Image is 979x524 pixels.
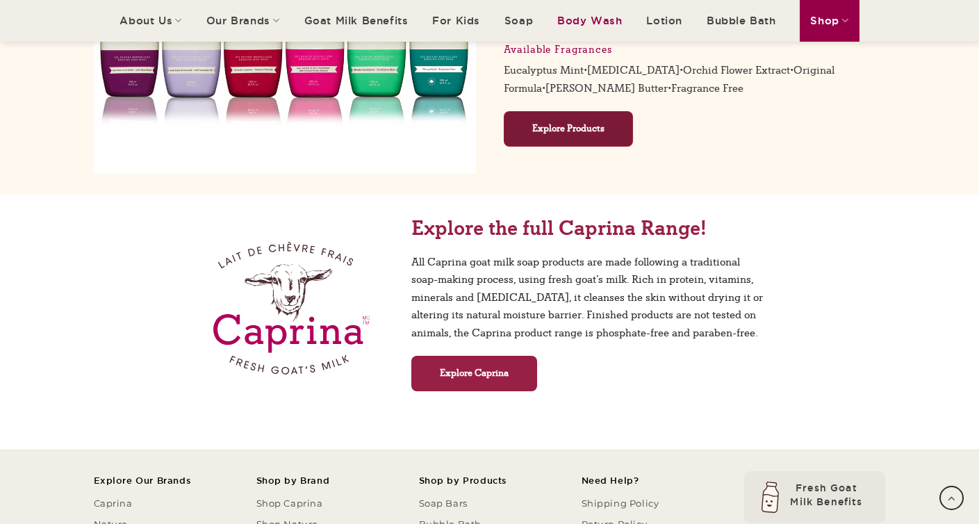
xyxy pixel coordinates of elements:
[504,111,633,146] a: Explore Products
[504,63,584,76] a: Eucalyptus Mint
[440,366,509,381] span: Explore Caprina
[582,493,659,514] a: Shipping Policy
[411,215,766,243] h2: Explore the full Caprina Range!
[683,63,790,76] a: Orchid Flower Extract
[256,493,323,514] a: Shop Caprina
[504,1,533,40] a: Soap
[419,493,468,514] a: Soap Bars
[671,81,743,95] a: Fragrance Free
[411,253,766,342] p: All Caprina goat milk soap products are made following a traditional soap-making process, using f...
[94,475,192,485] span: Explore Our Brands
[432,1,480,40] a: For Kids
[646,1,682,40] a: Lotion
[504,42,886,56] h5: Available Fragrances
[587,63,680,76] a: [MEDICAL_DATA]
[256,475,330,485] span: Shop by Brand
[939,486,964,510] a: Go to top
[557,1,622,40] a: Body Wash
[304,1,409,40] a: Goat Milk Benefits
[545,81,668,95] a: [PERSON_NAME] Butter
[504,61,886,97] p: • • • • •
[94,493,133,514] a: Caprina
[790,496,862,507] tspan: Milk Benefits
[796,482,857,493] tspan: Fresh Goat
[582,475,639,485] span: Need Help?
[504,63,834,95] a: Original Formula
[411,356,537,391] a: Explore Caprina
[419,475,508,485] span: Shop by Products
[532,121,604,136] span: Explore Products
[707,1,776,40] a: Bubble Bath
